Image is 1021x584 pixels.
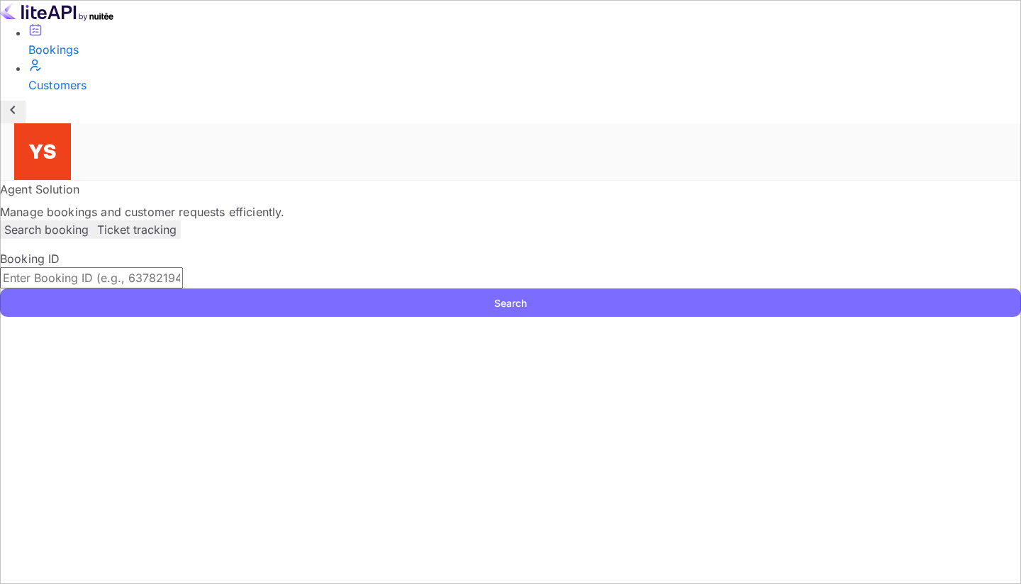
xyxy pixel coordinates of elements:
[4,221,89,238] p: Search booking
[14,123,71,180] img: Yandex Support
[28,41,1021,58] div: Bookings
[97,221,177,238] p: Ticket tracking
[28,77,1021,94] div: Customers
[28,58,1021,94] a: Customers
[28,23,1021,58] a: Bookings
